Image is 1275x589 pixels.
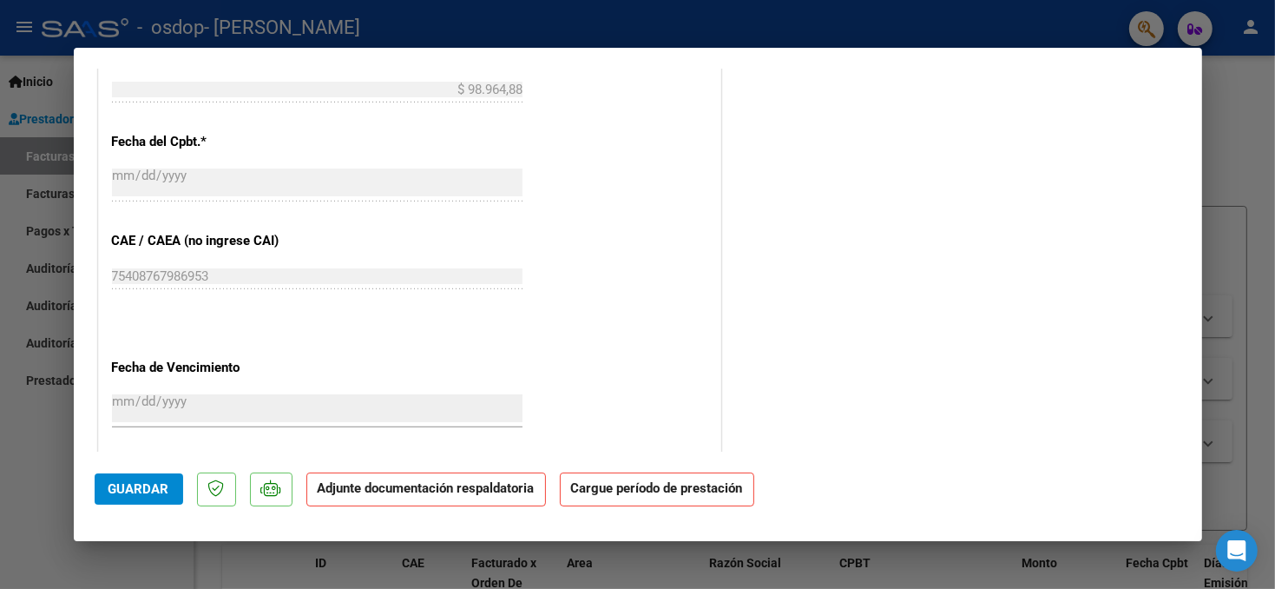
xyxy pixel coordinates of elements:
[112,358,291,378] p: Fecha de Vencimiento
[560,473,754,506] strong: Cargue período de prestación
[112,132,291,152] p: Fecha del Cpbt.
[95,473,183,505] button: Guardar
[108,481,169,497] span: Guardar
[318,480,535,496] strong: Adjunte documentación respaldatoria
[112,231,291,251] p: CAE / CAEA (no ingrese CAI)
[1216,530,1258,572] div: Open Intercom Messenger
